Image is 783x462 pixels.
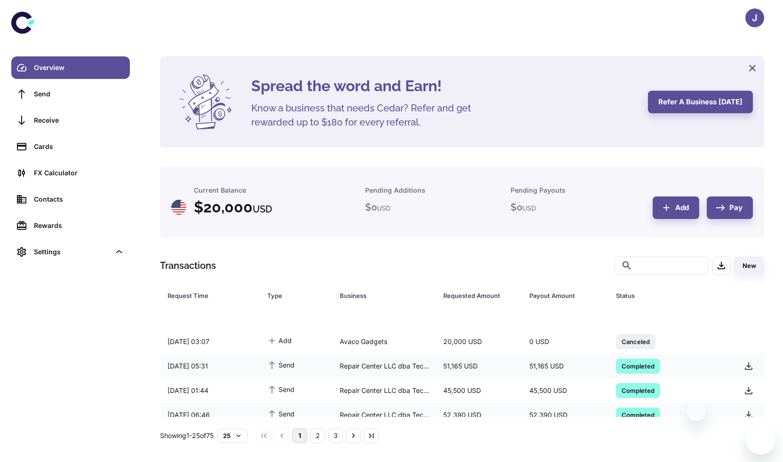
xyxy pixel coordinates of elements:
a: Cards [11,135,130,158]
span: Send [267,384,295,394]
div: Status [616,289,713,302]
div: [DATE] 03:07 [160,333,260,351]
nav: pagination navigation [255,428,380,443]
a: Rewards [11,214,130,237]
h4: Spread the word and Earn! [251,75,637,97]
div: Request Time [168,289,244,302]
span: Requested Amount [443,289,518,302]
button: 25 [217,429,248,443]
div: 45,500 USD [522,382,608,399]
button: New [734,257,764,275]
a: Contacts [11,188,130,211]
h1: Transactions [160,258,216,273]
div: 0 USD [522,333,608,351]
button: Go to next page [346,428,361,443]
div: Rewards [34,220,124,231]
button: Go to last page [364,428,379,443]
div: Type [267,289,316,302]
div: Settings [11,241,130,263]
span: Send [267,360,295,370]
div: Contacts [34,194,124,204]
h5: $ 0 [511,200,536,214]
div: Receive [34,115,124,125]
div: 51,165 USD [522,357,608,375]
h5: $ 0 [365,200,391,214]
h5: Know a business that needs Cedar? Refer and get rewarded up to $180 for every referral. [251,101,487,129]
h6: Current Balance [194,185,246,196]
p: Showing 1-25 of 75 [160,431,214,441]
iframe: Close message [687,402,706,421]
div: FX Calculator [34,168,124,178]
span: Request Time [168,289,256,302]
a: Receive [11,109,130,132]
span: Send [267,408,295,419]
div: Repair Center LLC dba Tech defenders [332,406,436,424]
span: Add [267,335,292,345]
div: 45,500 USD [436,382,522,399]
div: 52,390 USD [522,406,608,424]
button: Go to page 3 [328,428,343,443]
div: 20,000 USD [436,333,522,351]
div: 51,165 USD [436,357,522,375]
span: Completed [616,385,660,395]
h6: Pending Payouts [511,185,566,196]
a: Overview [11,56,130,79]
span: Status [616,289,726,302]
span: Payout Amount [529,289,604,302]
div: Avaco Gadgets [332,333,436,351]
button: page 1 [292,428,307,443]
span: Canceled [616,337,655,346]
div: [DATE] 06:46 [160,406,260,424]
div: Settings [34,247,110,257]
span: USD [377,204,391,212]
div: [DATE] 01:44 [160,382,260,399]
button: Add [653,196,699,219]
button: Refer a business [DATE] [648,91,753,113]
button: Pay [707,196,753,219]
h6: Pending Additions [365,185,425,196]
button: J [745,8,764,27]
a: FX Calculator [11,162,130,184]
span: Type [267,289,328,302]
div: Payout Amount [529,289,592,302]
span: Completed [616,410,660,419]
a: Send [11,83,130,105]
span: USD [253,204,272,215]
div: Requested Amount [443,289,506,302]
div: [DATE] 05:31 [160,357,260,375]
span: Completed [616,361,660,370]
span: USD [522,204,536,212]
div: Cards [34,141,124,152]
div: 52,390 USD [436,406,522,424]
div: Overview [34,63,124,73]
div: Send [34,89,124,99]
button: Go to page 2 [310,428,325,443]
iframe: Button to launch messaging window [745,424,775,454]
div: Repair Center LLC dba Tech defenders [332,357,436,375]
h4: $ 20,000 [194,196,272,219]
div: Repair Center LLC dba Tech defenders [332,382,436,399]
